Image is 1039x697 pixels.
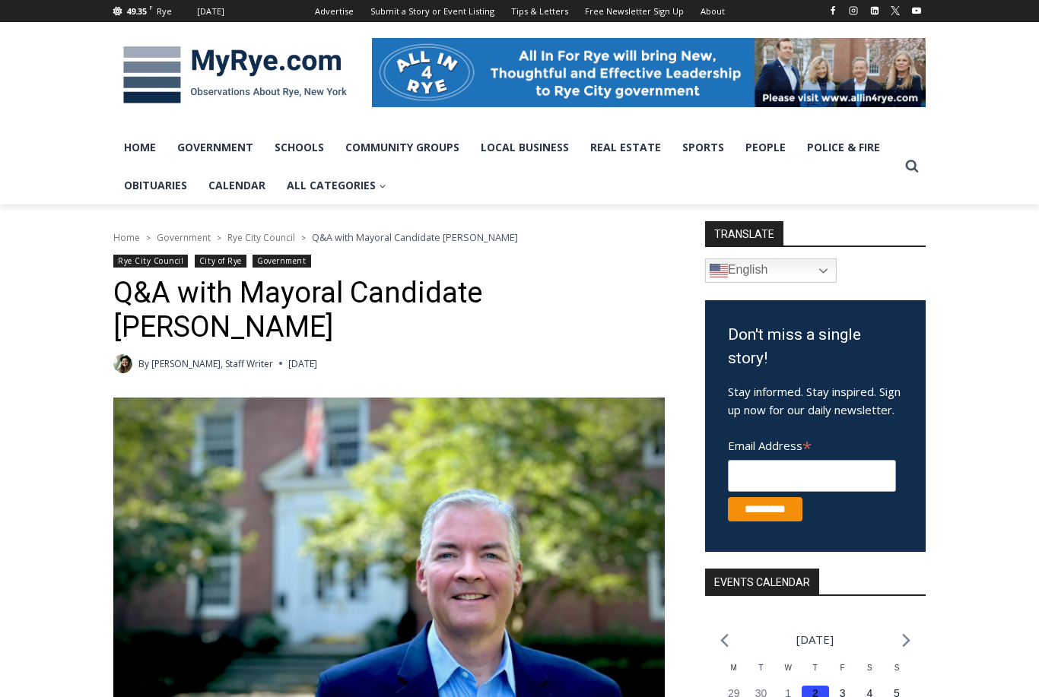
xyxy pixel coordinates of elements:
[580,128,672,166] a: Real Estate
[113,231,140,244] a: Home
[829,662,856,686] div: Friday
[301,233,306,243] span: >
[113,166,198,204] a: Obituaries
[728,382,903,419] p: Stay informed. Stay inspired. Sign up now for our daily newsletter.
[113,128,898,205] nav: Primary Navigation
[886,2,904,20] a: X
[157,5,172,18] div: Rye
[813,664,818,672] span: T
[151,357,273,370] a: [PERSON_NAME], Staff Writer
[113,255,188,268] a: Rye City Council
[866,2,884,20] a: Linkedin
[138,356,149,371] span: By
[728,323,903,371] h3: Don't miss a single story!
[728,430,896,458] label: Email Address
[720,662,748,686] div: Monday
[470,128,580,166] a: Local Business
[149,3,153,11] span: F
[197,5,224,18] div: [DATE]
[113,230,665,245] nav: Breadcrumbs
[157,231,211,244] a: Government
[907,2,926,20] a: YouTube
[844,2,863,20] a: Instagram
[802,662,829,686] div: Thursday
[758,664,763,672] span: T
[731,664,737,672] span: M
[113,128,167,166] a: Home
[898,153,926,180] button: View Search Form
[287,177,386,194] span: All Categories
[113,276,665,345] h1: Q&A with Mayoral Candidate [PERSON_NAME]
[264,128,335,166] a: Schools
[796,128,891,166] a: Police & Fire
[167,128,264,166] a: Government
[288,356,317,371] time: [DATE]
[902,633,910,648] a: Next month
[883,662,910,686] div: Sunday
[840,664,845,672] span: F
[146,233,151,243] span: >
[774,662,802,686] div: Wednesday
[796,629,834,650] li: [DATE]
[253,255,310,268] a: Government
[113,36,357,115] img: MyRye.com
[126,5,147,17] span: 49.35
[856,662,883,686] div: Saturday
[720,633,729,648] a: Previous month
[748,662,775,686] div: Tuesday
[735,128,796,166] a: People
[113,354,132,373] img: (PHOTO: MyRye.com Intern and Editor Tucker Smith. Contributed.)Tucker Smith, MyRye.com
[784,664,791,672] span: W
[672,128,735,166] a: Sports
[705,569,819,594] h2: Events Calendar
[335,128,470,166] a: Community Groups
[198,166,276,204] a: Calendar
[276,166,397,204] a: All Categories
[227,231,295,244] a: Rye City Council
[195,255,246,268] a: City of Rye
[867,664,872,672] span: S
[894,664,900,672] span: S
[710,261,728,280] img: en
[705,258,837,283] a: English
[217,233,221,243] span: >
[312,230,518,244] span: Q&A with Mayoral Candidate [PERSON_NAME]
[372,38,926,106] img: All in for Rye
[113,354,132,373] a: Author image
[705,221,783,246] strong: TRANSLATE
[824,2,842,20] a: Facebook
